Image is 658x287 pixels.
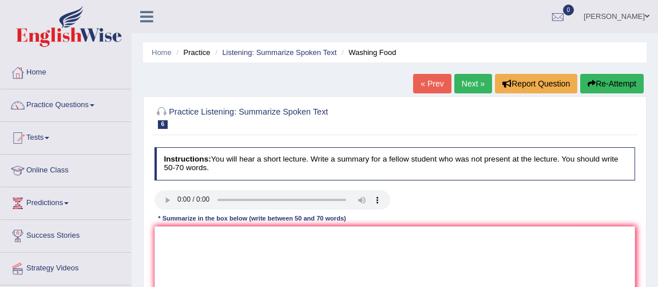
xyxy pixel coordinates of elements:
[158,120,168,129] span: 6
[1,57,131,85] a: Home
[154,147,636,180] h4: You will hear a short lecture. Write a summary for a fellow student who was not present at the le...
[454,74,492,93] a: Next »
[1,155,131,183] a: Online Class
[152,48,172,57] a: Home
[173,47,210,58] li: Practice
[222,48,336,57] a: Listening: Summarize Spoken Text
[154,214,350,224] div: * Summarize in the box below (write between 50 and 70 words)
[1,187,131,216] a: Predictions
[580,74,644,93] button: Re-Attempt
[1,253,131,281] a: Strategy Videos
[495,74,577,93] button: Report Question
[1,122,131,151] a: Tests
[154,105,453,129] h2: Practice Listening: Summarize Spoken Text
[413,74,451,93] a: « Prev
[164,155,211,163] b: Instructions:
[339,47,397,58] li: Washing Food
[1,89,131,118] a: Practice Questions
[563,5,574,15] span: 0
[1,220,131,249] a: Success Stories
